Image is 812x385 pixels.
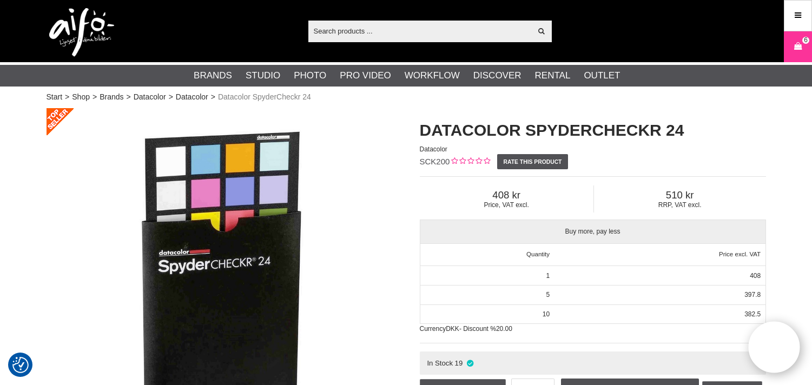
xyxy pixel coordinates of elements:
[450,156,490,168] div: Customer rating: 0
[308,23,532,39] input: Search products ...
[211,91,215,103] span: >
[169,91,173,103] span: >
[12,355,29,375] button: Consent Preferences
[420,325,446,333] span: Currency
[47,91,63,103] a: Start
[294,69,326,83] a: Photo
[473,69,521,83] a: Discover
[246,69,280,83] a: Studio
[134,91,166,103] a: Datacolor
[594,189,766,201] span: 510
[72,91,90,103] a: Shop
[427,359,453,367] span: In Stock
[543,310,550,318] span: 10
[93,91,97,103] span: >
[446,325,459,333] span: DKK
[496,325,512,333] span: 20.00
[750,272,761,280] span: 408
[535,69,571,83] a: Rental
[420,220,765,243] span: Buy more, pay less
[127,91,131,103] span: >
[526,251,550,257] span: Quantity
[594,201,766,209] span: RRP, VAT excl.
[584,69,620,83] a: Outlet
[420,157,450,166] span: SCK200
[719,251,761,257] span: Price excl. VAT
[100,91,123,103] a: Brands
[405,69,460,83] a: Workflow
[546,291,550,298] span: 5
[420,201,593,209] span: Price, VAT excl.
[49,8,114,57] img: logo.png
[804,35,808,45] span: 6
[194,69,232,83] a: Brands
[218,91,311,103] span: Datacolor SpyderCheckr 24
[65,91,69,103] span: >
[420,145,447,153] span: Datacolor
[340,69,391,83] a: Pro Video
[455,359,463,367] span: 19
[176,91,208,103] a: Datacolor
[546,272,550,280] span: 1
[459,325,496,333] span: - Discount %
[12,357,29,373] img: Revisit consent button
[465,359,474,367] i: In stock
[744,310,761,318] span: 382.5
[497,154,568,169] a: Rate this product
[420,119,766,142] h1: Datacolor SpyderCheckr 24
[744,291,761,298] span: 397.8
[420,189,593,201] span: 408
[784,34,811,59] a: 6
